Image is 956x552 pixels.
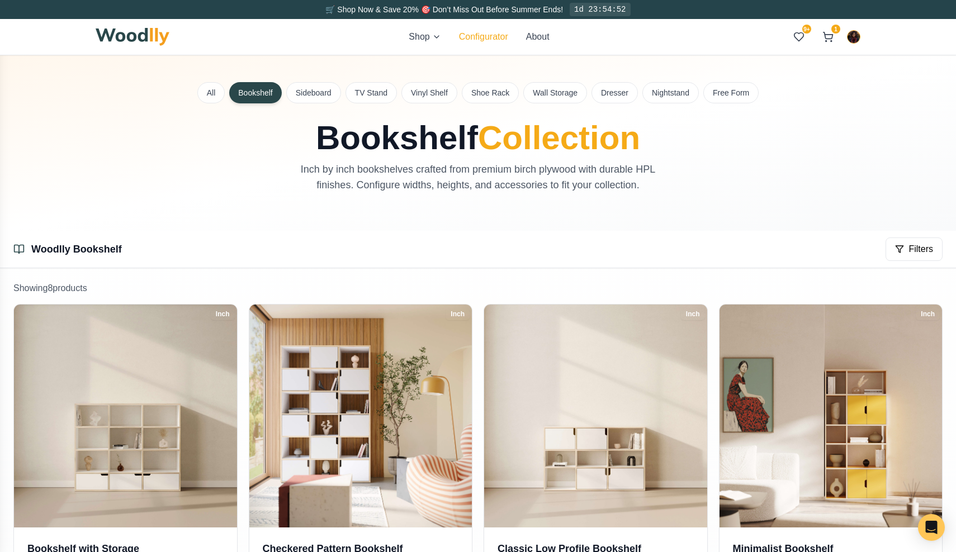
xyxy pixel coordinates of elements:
[642,82,699,103] button: Nightstand
[802,25,811,34] span: 9+
[13,282,943,295] p: Showing 8 product s
[229,82,281,103] button: Bookshelf
[96,28,169,46] img: Woodlly
[526,30,550,44] button: About
[848,31,860,43] img: Negin
[249,304,472,527] img: Checkered Pattern Bookshelf
[197,82,225,103] button: All
[484,304,707,527] img: Classic Low Profile Bookshelf
[446,308,470,320] div: Inch
[847,30,860,44] button: Negin
[886,237,943,261] button: Filters
[459,30,508,44] button: Configurator
[918,514,945,541] div: Open Intercom Messenger
[14,304,237,527] img: Bookshelf with Storage
[478,119,640,156] span: Collection
[591,82,638,103] button: Dresser
[681,308,705,320] div: Inch
[523,82,587,103] button: Wall Storage
[570,3,630,16] div: 1d 23:54:52
[346,82,397,103] button: TV Stand
[211,308,235,320] div: Inch
[908,242,933,256] span: Filters
[290,161,666,193] p: Inch by inch bookshelves crafted from premium birch plywood with durable HPL finishes. Configure ...
[703,82,759,103] button: Free Form
[916,308,940,320] div: Inch
[409,30,441,44] button: Shop
[818,27,838,47] button: 1
[31,244,122,255] a: Woodlly Bookshelf
[228,121,728,155] h1: Bookshelf
[286,82,341,103] button: Sideboard
[789,27,809,47] button: 9+
[831,25,840,34] span: 1
[325,5,563,14] span: 🛒 Shop Now & Save 20% 🎯 Don’t Miss Out Before Summer Ends!
[720,304,943,527] img: Minimalist Bookshelf
[462,82,519,103] button: Shoe Rack
[401,82,457,103] button: Vinyl Shelf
